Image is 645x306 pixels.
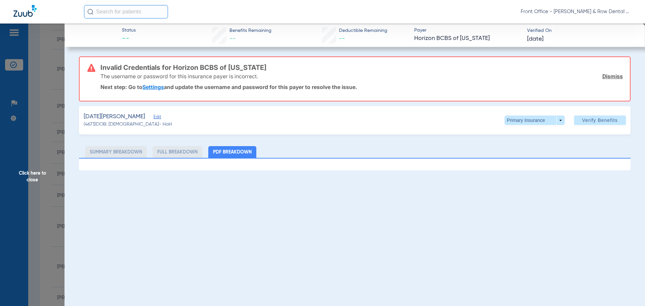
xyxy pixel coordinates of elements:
[153,146,202,158] li: Full Breakdown
[611,274,645,306] iframe: Chat Widget
[87,64,95,72] img: error-icon
[339,27,387,34] span: Deductible Remaining
[85,146,147,158] li: Summary Breakdown
[84,121,172,128] span: (4673) DOB: [DEMOGRAPHIC_DATA] - HoH
[13,5,37,17] img: Zuub Logo
[414,27,521,34] span: Payer
[582,118,618,123] span: Verify Benefits
[100,73,258,80] p: The username or password for this insurance payer is incorrect.
[521,8,632,15] span: Front Office - [PERSON_NAME] & Row Dental Group
[229,36,235,42] span: --
[87,9,93,15] img: Search Icon
[154,115,160,121] span: Edit
[527,27,634,34] span: Verified On
[100,84,623,90] p: Next step: Go to and update the username and password for this payer to resolve the issue.
[84,113,145,121] span: [DATE][PERSON_NAME]
[339,36,345,42] span: --
[527,35,544,43] span: [DATE]
[122,34,136,44] span: --
[84,5,168,18] input: Search for patients
[122,27,136,34] span: Status
[142,84,164,90] a: Settings
[414,34,521,43] span: Horizon BCBS of [US_STATE]
[505,116,565,125] button: Primary Insurance
[208,146,256,158] li: PDF Breakdown
[602,73,623,80] a: Dismiss
[574,116,626,125] button: Verify Benefits
[229,27,271,34] span: Benefits Remaining
[100,64,623,71] h3: Invalid Credentials for Horizon BCBS of [US_STATE]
